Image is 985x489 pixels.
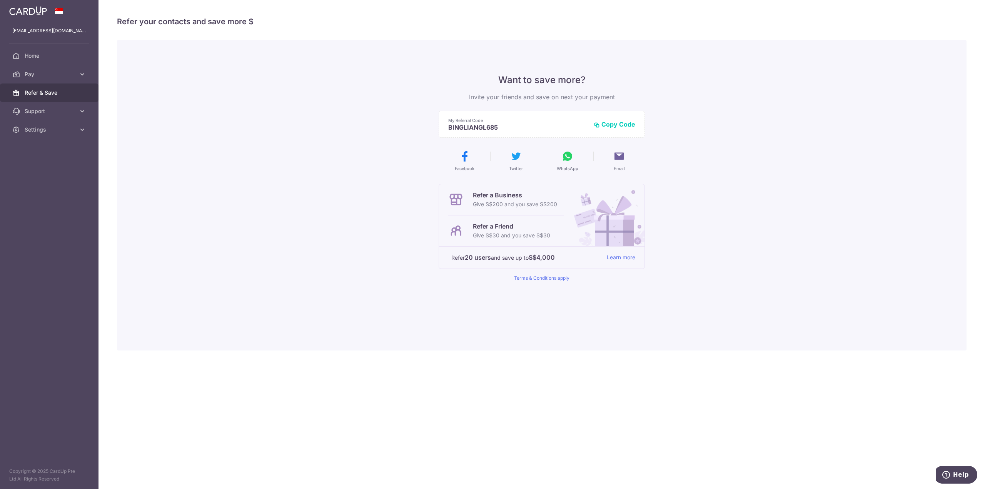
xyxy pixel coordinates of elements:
[509,165,523,172] span: Twitter
[117,15,967,28] h4: Refer your contacts and save more $
[451,253,601,262] p: Refer and save up to
[596,150,642,172] button: Email
[9,6,47,15] img: CardUp
[25,52,75,60] span: Home
[473,200,557,209] p: Give S$200 and you save S$200
[439,92,645,102] p: Invite your friends and save on next your payment
[25,89,75,97] span: Refer & Save
[936,466,977,485] iframe: Opens a widget where you can find more information
[473,190,557,200] p: Refer a Business
[473,231,550,240] p: Give S$30 and you save S$30
[473,222,550,231] p: Refer a Friend
[455,165,474,172] span: Facebook
[594,120,635,128] button: Copy Code
[557,165,578,172] span: WhatsApp
[529,253,555,262] strong: S$4,000
[493,150,539,172] button: Twitter
[25,126,75,134] span: Settings
[465,253,491,262] strong: 20 users
[17,5,33,12] span: Help
[448,124,588,131] p: BINGLIANGL685
[25,70,75,78] span: Pay
[607,253,635,262] a: Learn more
[25,107,75,115] span: Support
[442,150,487,172] button: Facebook
[439,74,645,86] p: Want to save more?
[614,165,625,172] span: Email
[448,117,588,124] p: My Referral Code
[514,275,569,281] a: Terms & Conditions apply
[545,150,590,172] button: WhatsApp
[567,184,644,246] img: Refer
[12,27,86,35] p: [EMAIL_ADDRESS][DOMAIN_NAME]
